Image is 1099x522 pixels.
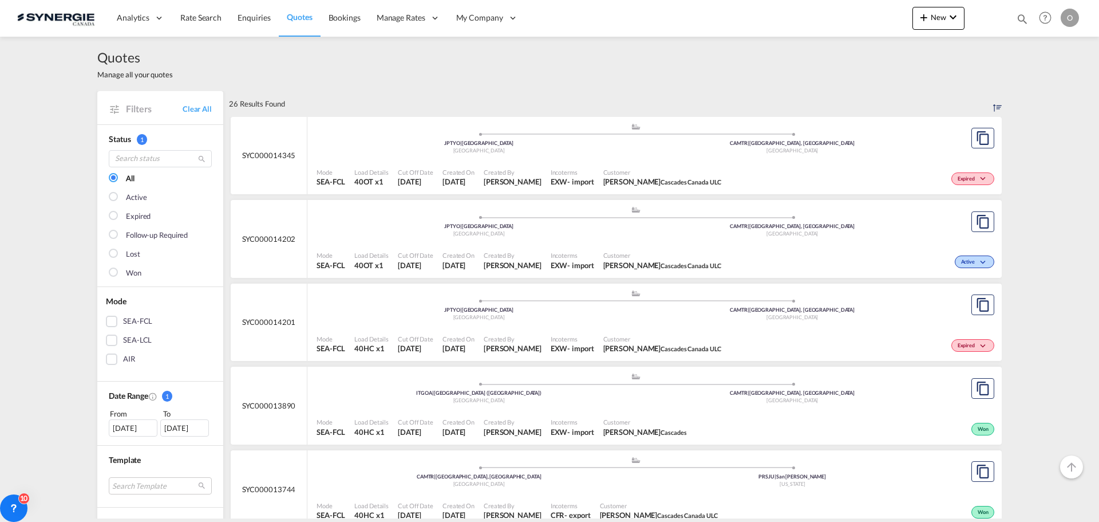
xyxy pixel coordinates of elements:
div: SYC000013890 assets/icons/custom/ship-fill.svgassets/icons/custom/roll-o-plane.svgOriginGenova (G... [231,367,1002,445]
md-icon: assets/icons/custom/copyQuote.svg [976,215,990,229]
span: [GEOGRAPHIC_DATA] [766,314,818,320]
div: EXW [551,260,568,270]
div: [DATE] [160,419,209,437]
md-icon: assets/icons/custom/ship-fill.svg [629,207,643,213]
div: Won [971,506,994,519]
div: Lost [126,249,140,260]
span: Created On [442,501,475,510]
span: Justin Tompkins Cascades Canada ULC [600,510,718,520]
div: Sort by: Created On [993,91,1002,116]
div: EXW import [551,427,594,437]
span: 40HC x 1 [354,510,389,520]
span: Enquiries [238,13,271,22]
md-icon: icon-magnify [197,155,206,163]
span: | [460,223,462,229]
span: Incoterms [551,251,594,260]
div: AIR [123,354,135,365]
md-icon: assets/icons/custom/copyQuote.svg [976,131,990,145]
button: Copy Quote [971,211,994,232]
span: Adriana Groposila [484,343,541,354]
md-icon: assets/icons/custom/copyQuote.svg [976,298,990,312]
span: | [748,140,749,146]
span: Load Details [354,168,389,176]
span: Rate Search [180,13,222,22]
span: Expired [958,175,978,183]
div: All [126,173,135,185]
md-icon: icon-plus 400-fg [917,10,931,24]
span: 20 Aug 2025 [442,260,475,270]
span: SYC000014345 [242,150,296,160]
span: Cascades Canada ULC [661,262,721,269]
span: SEA-FCL [317,176,345,187]
span: CAMTR [GEOGRAPHIC_DATA], [GEOGRAPHIC_DATA] [730,307,855,313]
span: JPTYO [GEOGRAPHIC_DATA] [444,307,513,313]
div: Change Status Here [951,339,994,352]
span: Won [978,509,991,517]
span: Cascades Canada ULC [661,178,721,186]
span: Created By [484,335,541,343]
span: Mode [317,418,345,426]
span: Adriana Groposila [484,260,541,270]
div: EXW import [551,343,594,354]
span: Cut Off Date [398,418,433,426]
span: Manage Rates [377,12,425,23]
span: Cut Off Date [398,335,433,343]
span: SYC000014201 [242,317,296,327]
div: Won [126,268,141,279]
span: Cascades [661,429,686,436]
span: Template [109,455,141,465]
button: Go to Top [1060,456,1083,478]
span: Justins Tompkins Cascades [603,427,687,437]
span: Cut Off Date [398,251,433,260]
span: Mode [317,335,345,343]
span: Created By [484,251,541,260]
div: Help [1035,8,1061,29]
span: Won [978,426,991,434]
md-icon: assets/icons/custom/ship-fill.svg [629,291,643,296]
span: Date Range [109,391,148,401]
span: [GEOGRAPHIC_DATA] [766,397,818,403]
span: Mode [317,501,345,510]
span: Cascades Canada ULC [657,512,718,519]
div: icon-magnify [1016,13,1029,30]
div: Status 1 [109,134,212,145]
span: Active [961,258,978,266]
button: icon-plus 400-fgNewicon-chevron-down [912,7,964,30]
button: Copy Quote [971,295,994,315]
span: SEA-FCL [317,343,345,354]
span: Justin Tompkins Cascades Canada ULC [603,343,722,354]
div: EXW import [551,176,594,187]
span: Status [109,134,131,144]
span: 27 Aug 2025 [398,176,433,187]
md-icon: icon-chevron-down [978,260,991,266]
span: Bookings [329,13,361,22]
span: CAMTR [GEOGRAPHIC_DATA], [GEOGRAPHIC_DATA] [730,140,855,146]
span: Cut Off Date [398,168,433,176]
span: Load Details [354,418,389,426]
div: EXW [551,176,568,187]
md-icon: icon-magnify [1016,13,1029,25]
div: CFR export [551,510,591,520]
div: 26 Results Found [229,91,284,116]
md-checkbox: AIR [106,354,215,365]
span: Incoterms [551,168,594,176]
div: From [109,408,159,419]
span: 7 Aug 2025 [398,427,433,437]
span: 40HC x 1 [354,343,389,354]
span: 1 [137,134,147,145]
button: Copy Quote [971,128,994,148]
span: [GEOGRAPHIC_DATA] [453,147,505,154]
span: My Company [456,12,503,23]
div: O [1061,9,1079,27]
span: Pablo Gomez Saldarriaga [484,510,541,520]
div: Change Status Here [951,172,994,185]
span: [GEOGRAPHIC_DATA] [453,230,505,237]
span: Pablo Gomez Saldarriaga [484,427,541,437]
span: New [917,13,960,22]
span: SEA-FCL [317,260,345,270]
span: | [432,390,434,396]
span: 20 Aug 2025 [398,260,433,270]
span: JPTYO [GEOGRAPHIC_DATA] [444,140,513,146]
span: 3 Aug 2025 [442,510,475,520]
div: - import [567,427,594,437]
